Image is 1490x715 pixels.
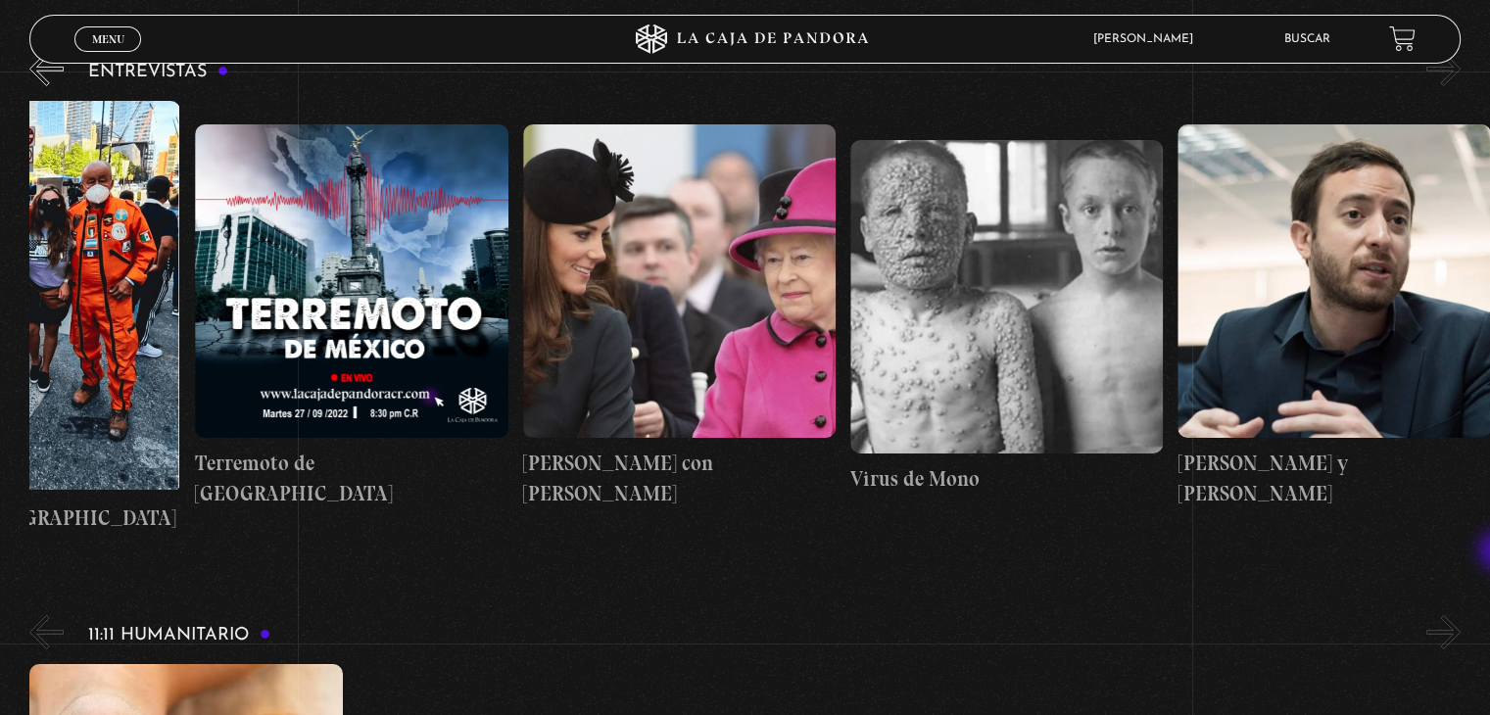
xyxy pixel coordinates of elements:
[1284,33,1330,45] a: Buscar
[523,448,836,509] h4: [PERSON_NAME] con [PERSON_NAME]
[1178,101,1490,533] a: [PERSON_NAME] y [PERSON_NAME]
[1083,33,1213,45] span: [PERSON_NAME]
[1389,25,1416,52] a: View your shopping cart
[1178,448,1490,509] h4: [PERSON_NAME] y [PERSON_NAME]
[85,49,131,63] span: Cerrar
[88,63,228,81] h3: Entrevistas
[1426,615,1461,649] button: Next
[92,33,124,45] span: Menu
[850,101,1163,533] a: Virus de Mono
[195,448,507,509] h4: Terremoto de [GEOGRAPHIC_DATA]
[1426,52,1461,86] button: Next
[29,615,64,649] button: Previous
[850,463,1163,495] h4: Virus de Mono
[88,626,270,644] h3: 11:11 Humanitario
[523,101,836,533] a: [PERSON_NAME] con [PERSON_NAME]
[29,52,64,86] button: Previous
[195,101,507,533] a: Terremoto de [GEOGRAPHIC_DATA]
